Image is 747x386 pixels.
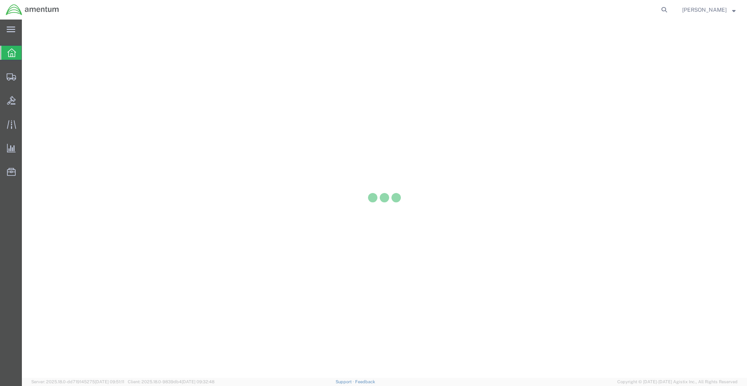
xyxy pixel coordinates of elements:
[128,379,214,384] span: Client: 2025.18.0-9839db4
[336,379,355,384] a: Support
[95,379,124,384] span: [DATE] 09:51:11
[355,379,375,384] a: Feedback
[617,379,738,385] span: Copyright © [DATE]-[DATE] Agistix Inc., All Rights Reserved
[31,379,124,384] span: Server: 2025.18.0-dd719145275
[682,5,727,14] span: Rashonda Smith
[682,5,736,14] button: [PERSON_NAME]
[182,379,214,384] span: [DATE] 09:32:48
[5,4,59,16] img: logo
